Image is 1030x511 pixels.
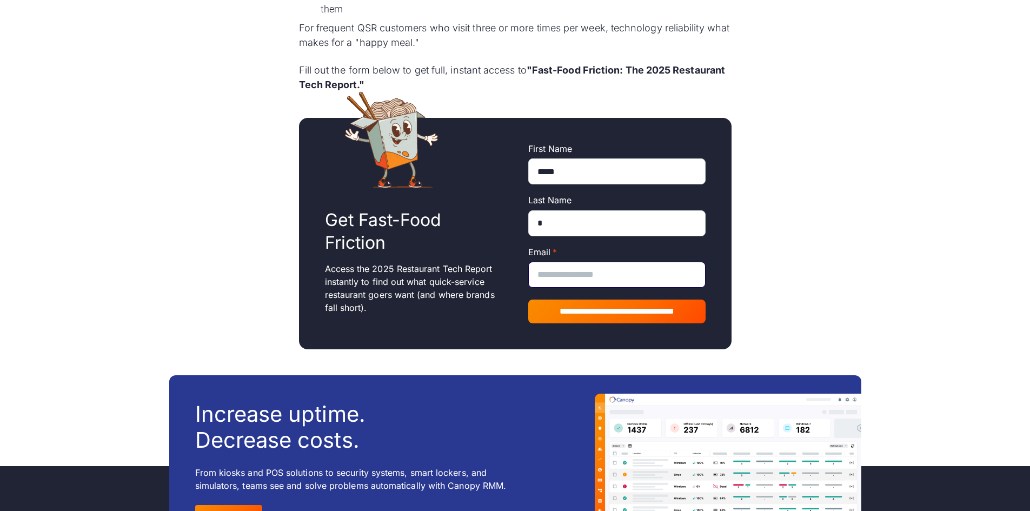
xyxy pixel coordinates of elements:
[195,466,528,492] p: From kiosks and POS solutions to security systems, smart lockers, and simulators, teams see and s...
[528,247,550,257] span: Email
[325,262,502,314] p: Access the 2025 Restaurant Tech Report instantly to find out what quick-service restaurant goers ...
[195,401,366,453] h3: Increase uptime. Decrease costs.
[528,195,572,205] span: Last Name
[325,209,502,254] h2: Get Fast-Food Friction
[299,21,732,50] p: For frequent QSR customers who visit three or more times per week, technology reliability what ma...
[299,63,732,92] p: Fill out the form below to get full, instant access to
[528,143,573,154] span: First Name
